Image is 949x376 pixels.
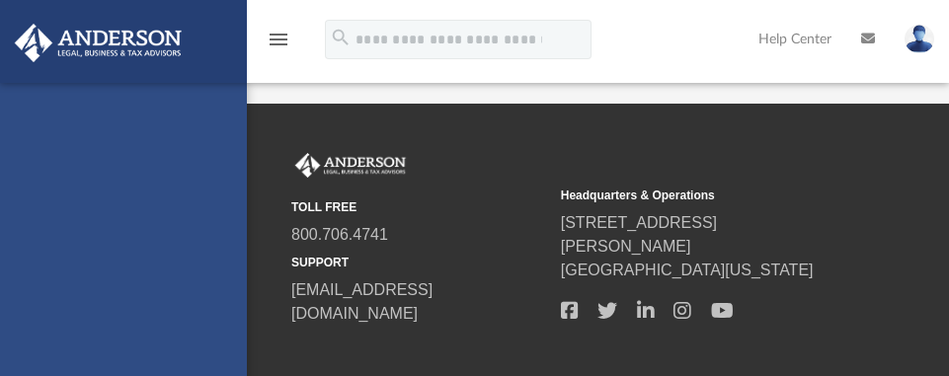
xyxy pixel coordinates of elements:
[291,198,547,216] small: TOLL FREE
[330,27,352,48] i: search
[291,153,410,179] img: Anderson Advisors Platinum Portal
[561,262,814,278] a: [GEOGRAPHIC_DATA][US_STATE]
[561,187,817,204] small: Headquarters & Operations
[291,254,547,271] small: SUPPORT
[291,281,433,322] a: [EMAIL_ADDRESS][DOMAIN_NAME]
[291,226,388,243] a: 800.706.4741
[561,214,717,255] a: [STREET_ADDRESS][PERSON_NAME]
[905,25,934,53] img: User Pic
[267,38,290,51] a: menu
[9,24,188,62] img: Anderson Advisors Platinum Portal
[267,28,290,51] i: menu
